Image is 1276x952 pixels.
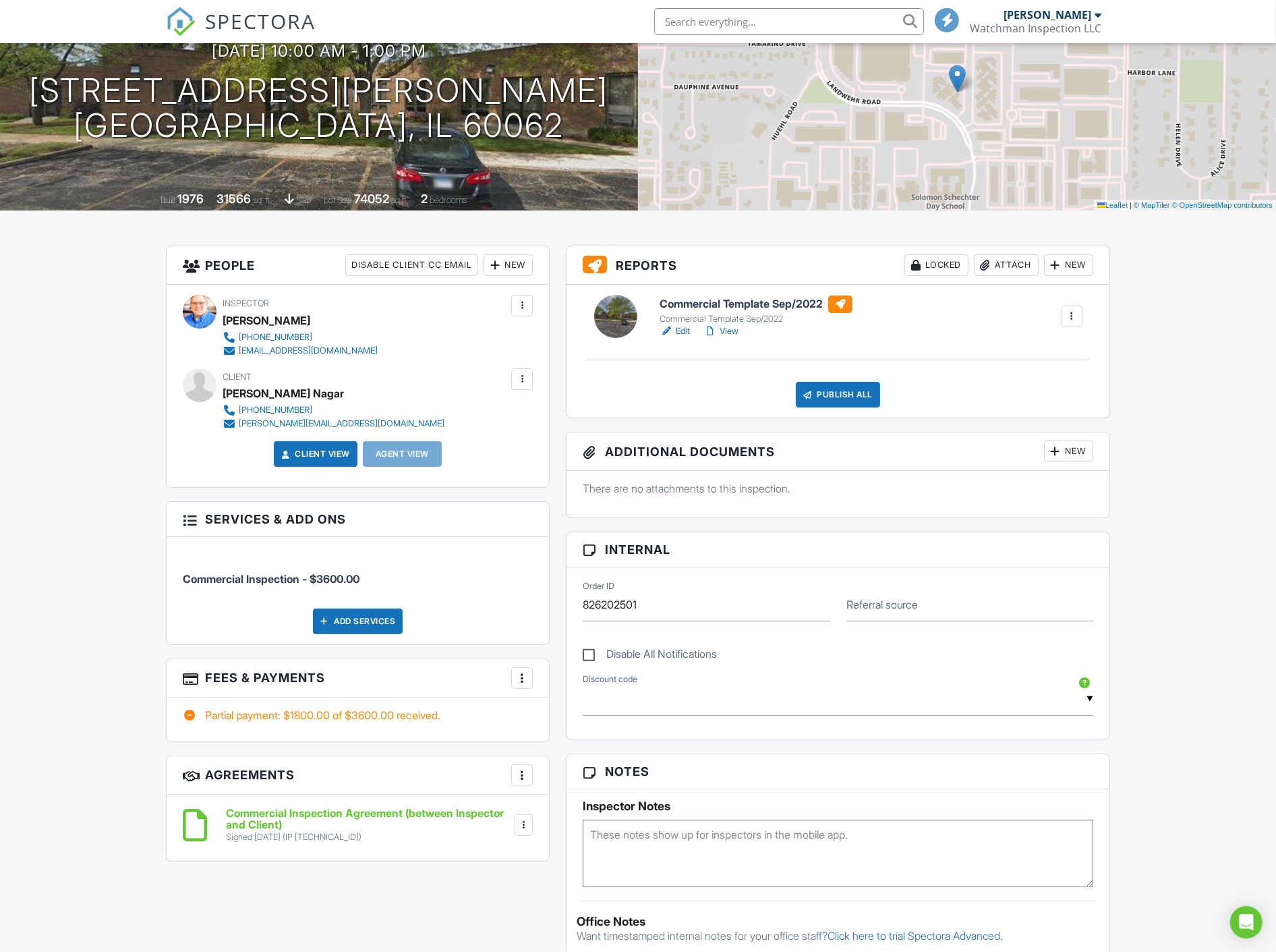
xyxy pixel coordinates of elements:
[1044,254,1093,276] div: New
[223,298,269,308] span: Inspector
[567,532,1109,567] h3: Internal
[577,928,1099,943] p: Want timestamped internal notes for your office staff?
[223,372,252,382] span: Client
[223,403,444,417] a: [PHONE_NUMBER]
[177,192,204,206] div: 1976
[239,332,312,343] div: [PHONE_NUMBER]
[223,383,344,403] div: [PERSON_NAME] Nagar
[183,547,533,597] li: Service: Commercial Inspection
[239,345,378,356] div: [EMAIL_ADDRESS][DOMAIN_NAME]
[1130,201,1132,209] span: |
[223,310,310,331] div: [PERSON_NAME]
[1004,8,1091,22] div: [PERSON_NAME]
[567,246,1109,285] h3: Reports
[583,580,614,592] label: Order ID
[1044,441,1093,462] div: New
[660,325,690,338] a: Edit
[583,481,1093,496] p: There are no attachments to this inspection.
[226,808,512,843] a: Commercial Inspection Agreement (between Inspector and Client) Signed [DATE] (IP [TECHNICAL_ID])
[583,648,717,665] label: Disable All Notifications
[583,800,1093,813] h5: Inspector Notes
[167,502,549,537] h3: Services & Add ons
[205,7,316,35] span: SPECTORA
[161,195,175,205] span: Built
[167,659,549,698] h3: Fees & Payments
[577,915,1099,928] div: Office Notes
[345,254,478,276] div: Disable Client CC Email
[567,432,1109,471] h3: Additional Documents
[183,572,359,586] span: Commercial Inspection - $3600.00
[484,254,533,276] div: New
[253,195,272,205] span: sq. ft.
[583,673,637,685] label: Discount code
[166,18,316,47] a: SPECTORA
[216,192,251,206] div: 31566
[279,447,350,461] a: Client View
[796,382,880,408] div: Publish All
[660,314,852,325] div: Commercial Template Sep/2022
[1134,201,1170,209] a: © MapTiler
[421,192,428,206] div: 2
[660,296,852,313] h6: Commercial Template Sep/2022
[239,418,444,429] div: [PERSON_NAME][EMAIL_ADDRESS][DOMAIN_NAME]
[296,195,311,205] span: slab
[30,73,609,144] h1: [STREET_ADDRESS][PERSON_NAME] [GEOGRAPHIC_DATA], IL 60062
[239,405,312,416] div: [PHONE_NUMBER]
[167,756,549,795] h3: Agreements
[567,754,1109,789] h3: Notes
[226,808,512,831] h6: Commercial Inspection Agreement (between Inspector and Client)
[1097,201,1128,209] a: Leaflet
[167,246,549,285] h3: People
[904,254,968,276] div: Locked
[846,597,919,612] label: Referral source
[1172,201,1273,209] a: © OpenStreetMap contributors
[223,344,378,358] a: [EMAIL_ADDRESS][DOMAIN_NAME]
[166,7,196,36] img: The Best Home Inspection Software - Spectora
[970,22,1101,35] div: Watchman Inspection LLC
[703,325,738,338] a: View
[324,195,352,205] span: Lot Size
[391,195,408,205] span: sq.ft.
[828,929,1003,943] a: Click here to trial Spectora Advanced.
[313,609,403,634] div: Add Services
[212,42,426,60] h3: [DATE] 10:00 am - 1:00 pm
[654,8,924,35] input: Search everything...
[223,331,378,344] a: [PHONE_NUMBER]
[430,195,467,205] span: bedrooms
[974,254,1039,276] div: Attach
[949,65,966,92] img: Marker
[223,417,444,430] a: [PERSON_NAME][EMAIL_ADDRESS][DOMAIN_NAME]
[354,192,389,206] div: 74052
[660,296,852,325] a: Commercial Template Sep/2022 Commercial Template Sep/2022
[183,708,533,723] div: Partial payment: $1800.00 of $3600.00 received.
[226,832,512,843] div: Signed [DATE] (IP [TECHNICAL_ID])
[1230,906,1263,939] div: Open Intercom Messenger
